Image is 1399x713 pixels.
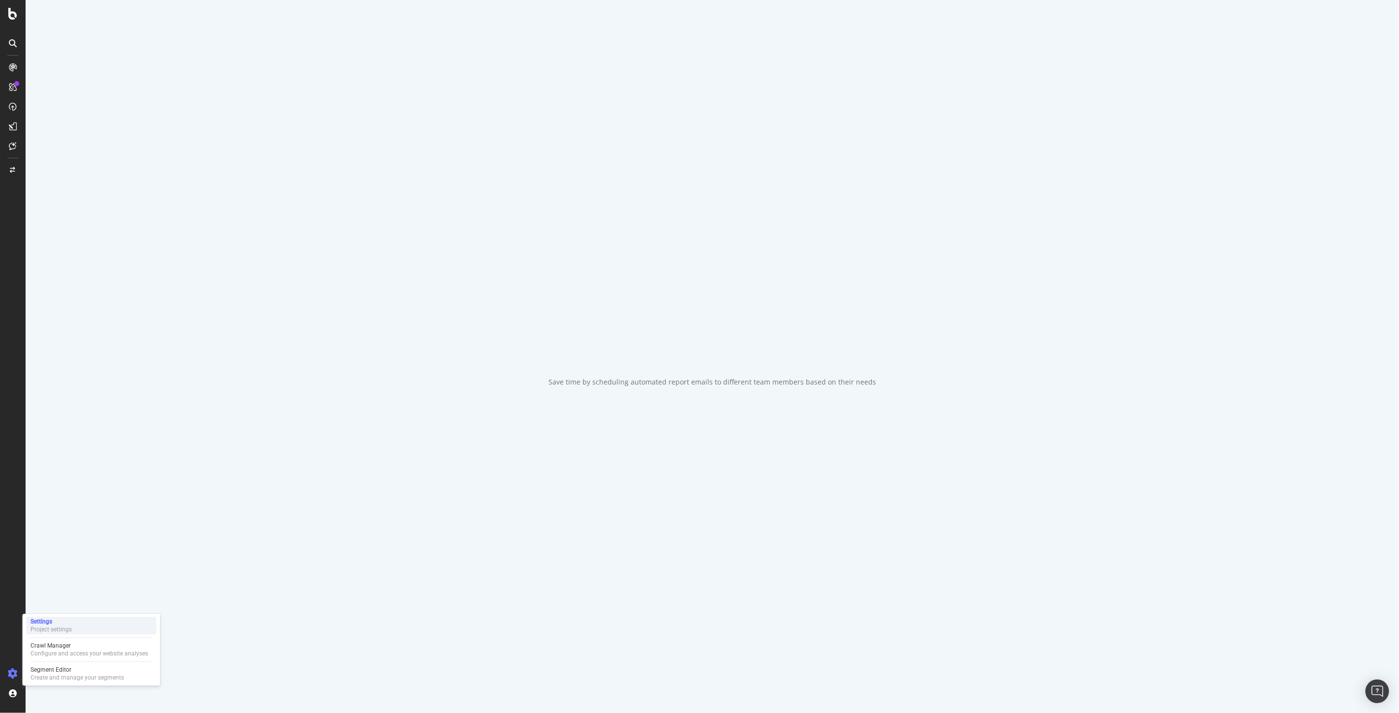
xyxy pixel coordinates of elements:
div: Create and manage your segments [30,674,124,682]
div: Segment Editor [30,666,124,674]
a: Crawl ManagerConfigure and access your website analyses [27,641,156,658]
div: animation [677,326,748,361]
div: Save time by scheduling automated report emails to different team members based on their needs [548,377,876,387]
div: Configure and access your website analyses [30,650,148,657]
a: Segment EditorCreate and manage your segments [27,665,156,683]
div: Crawl Manager [30,642,148,650]
div: Open Intercom Messenger [1366,680,1389,703]
div: Project settings [30,625,72,633]
a: SettingsProject settings [27,617,156,634]
div: Settings [30,618,72,625]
